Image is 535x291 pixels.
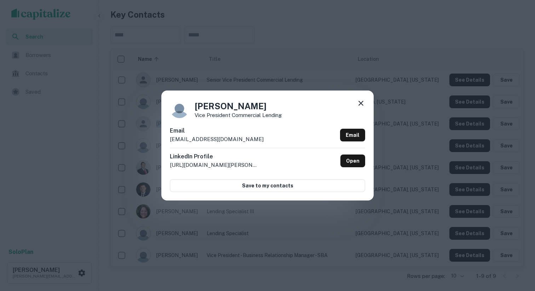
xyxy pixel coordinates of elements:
[340,155,365,167] a: Open
[195,100,282,112] h4: [PERSON_NAME]
[170,179,365,192] button: Save to my contacts
[170,152,258,161] h6: LinkedIn Profile
[170,135,264,144] p: [EMAIL_ADDRESS][DOMAIN_NAME]
[500,212,535,246] iframe: Chat Widget
[170,99,189,118] img: 9c8pery4andzj6ohjkjp54ma2
[340,129,365,141] a: Email
[170,127,264,135] h6: Email
[170,161,258,169] p: [URL][DOMAIN_NAME][PERSON_NAME]
[195,112,282,118] p: Vice President Commercial Lending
